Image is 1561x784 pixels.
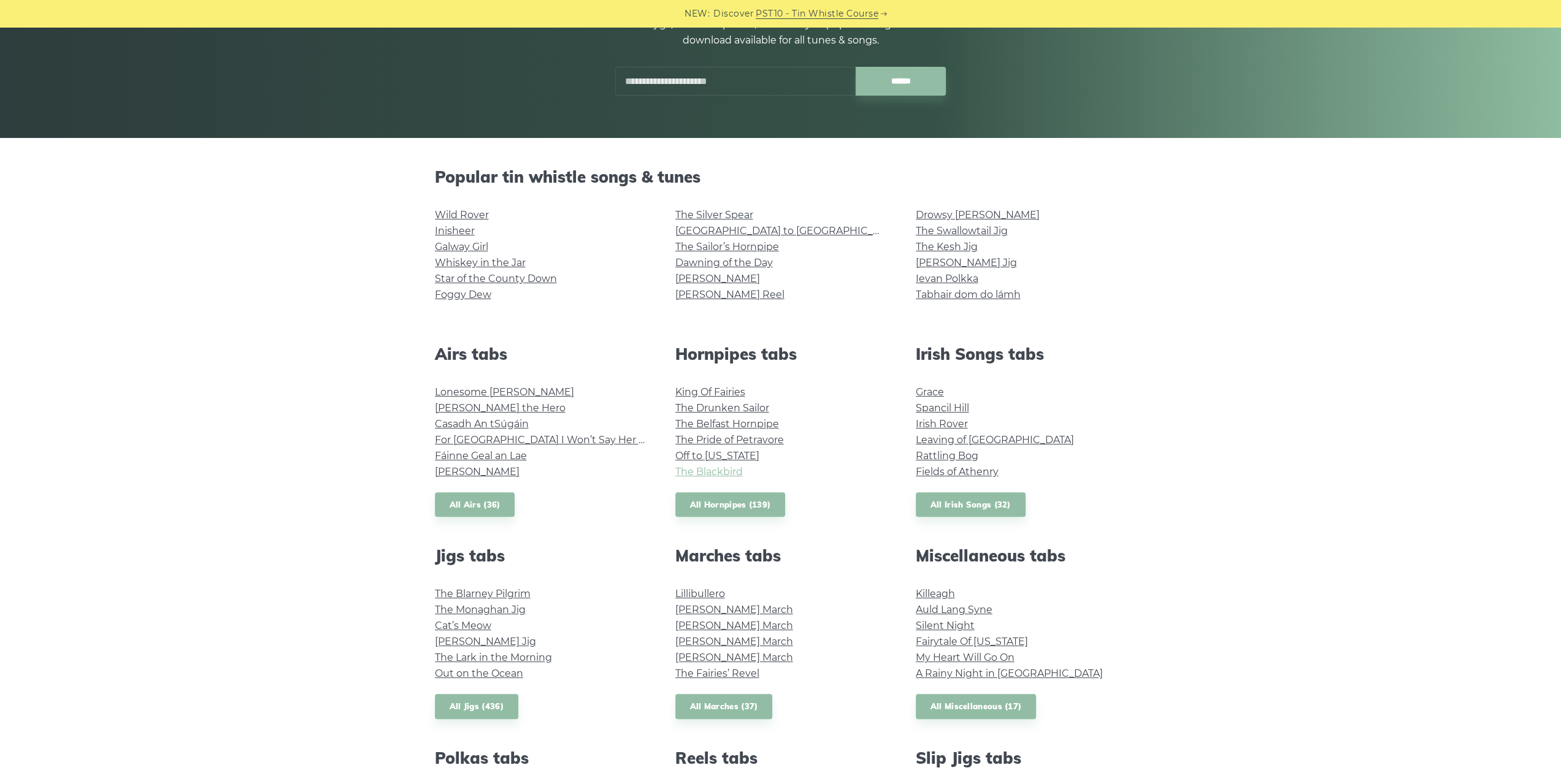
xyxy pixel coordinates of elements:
[916,225,1008,237] a: The Swallowtail Jig
[713,7,754,21] span: Discover
[675,225,902,237] a: [GEOGRAPHIC_DATA] to [GEOGRAPHIC_DATA]
[675,668,759,679] a: The Fairies’ Revel
[435,434,669,446] a: For [GEOGRAPHIC_DATA] I Won’t Say Her Name
[916,588,955,599] a: Killeagh
[916,694,1037,719] a: All Miscellaneous (17)
[675,209,753,221] a: The Silver Spear
[916,466,999,478] a: Fields of Athenry
[675,386,745,398] a: King Of Fairies
[675,241,779,253] a: The Sailor’s Hornpipe
[435,492,515,517] a: All Airs (36)
[435,257,526,268] a: Whiskey in the Jar
[916,344,1127,363] h2: Irish Songs tabs
[435,418,529,430] a: Casadh An tSúgáin
[916,241,978,253] a: The Kesh Jig
[435,402,566,414] a: [PERSON_NAME] the Hero
[435,167,1127,186] h2: Popular tin whistle songs & tunes
[435,620,491,631] a: Cat’s Meow
[675,434,784,446] a: The Pride of Petravore
[435,209,489,221] a: Wild Rover
[435,668,523,679] a: Out on the Ocean
[675,273,760,284] a: [PERSON_NAME]
[675,652,793,663] a: [PERSON_NAME] March
[916,492,1026,517] a: All Irish Songs (32)
[435,652,552,663] a: The Lark in the Morning
[435,748,646,767] h2: Polkas tabs
[435,588,531,599] a: The Blarney Pilgrim
[675,620,793,631] a: [PERSON_NAME] March
[435,273,557,284] a: Star of the County Down
[675,588,725,599] a: Lillibullero
[675,402,769,414] a: The Drunken Sailor
[435,241,488,253] a: Galway Girl
[675,344,886,363] h2: Hornpipes tabs
[435,386,574,398] a: Lonesome [PERSON_NAME]
[916,636,1028,647] a: Fairytale Of [US_STATE]
[916,604,992,615] a: Auld Lang Syne
[435,225,475,237] a: Inisheer
[916,418,968,430] a: Irish Rover
[916,386,944,398] a: Grace
[675,466,743,478] a: The Blackbird
[916,652,1014,663] a: My Heart Will Go On
[756,7,878,21] a: PST10 - Tin Whistle Course
[916,273,978,284] a: Ievan Polkka
[435,289,491,300] a: Foggy Dew
[435,546,646,565] h2: Jigs tabs
[675,450,759,462] a: Off to [US_STATE]
[675,492,786,517] a: All Hornpipes (139)
[916,209,1040,221] a: Drowsy [PERSON_NAME]
[675,604,793,615] a: [PERSON_NAME] March
[675,636,793,647] a: [PERSON_NAME] March
[435,604,526,615] a: The Monaghan Jig
[435,450,527,462] a: Fáinne Geal an Lae
[435,636,536,647] a: [PERSON_NAME] Jig
[916,257,1017,268] a: [PERSON_NAME] Jig
[916,748,1127,767] h2: Slip Jigs tabs
[916,434,1074,446] a: Leaving of [GEOGRAPHIC_DATA]
[675,546,886,565] h2: Marches tabs
[675,694,773,719] a: All Marches (37)
[675,748,886,767] h2: Reels tabs
[435,694,518,719] a: All Jigs (436)
[685,7,710,21] span: NEW:
[675,257,773,268] a: Dawning of the Day
[916,620,975,631] a: Silent Night
[675,418,779,430] a: The Belfast Hornpipe
[916,668,1103,679] a: A Rainy Night in [GEOGRAPHIC_DATA]
[916,289,1021,300] a: Tabhair dom do lámh
[916,402,969,414] a: Spancil Hill
[916,546,1127,565] h2: Miscellaneous tabs
[675,289,784,300] a: [PERSON_NAME] Reel
[916,450,978,462] a: Rattling Bog
[435,466,520,478] a: [PERSON_NAME]
[435,344,646,363] h2: Airs tabs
